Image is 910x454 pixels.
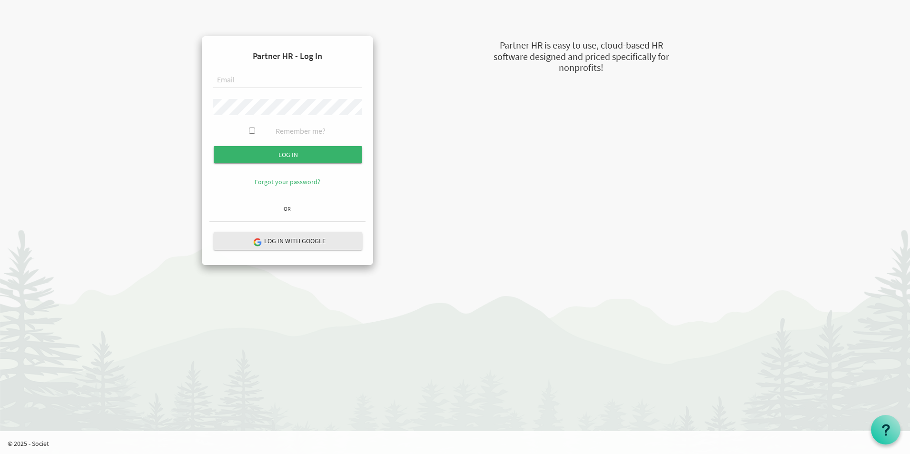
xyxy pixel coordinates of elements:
[209,44,366,69] h4: Partner HR - Log In
[214,232,362,250] button: Log in with Google
[445,61,717,75] div: nonprofits!
[253,237,261,246] img: google-logo.png
[209,206,366,212] h6: OR
[255,178,320,186] a: Forgot your password?
[214,146,362,163] input: Log in
[445,39,717,52] div: Partner HR is easy to use, cloud-based HR
[276,126,326,137] label: Remember me?
[445,50,717,64] div: software designed and priced specifically for
[8,439,910,448] p: © 2025 - Societ
[213,72,362,89] input: Email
